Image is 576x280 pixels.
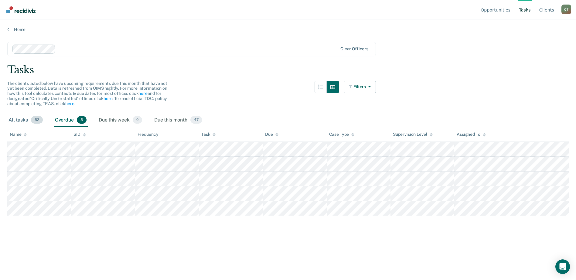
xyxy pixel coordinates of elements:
span: 5 [77,116,87,124]
div: All tasks52 [7,114,44,127]
a: here [65,101,74,106]
div: Frequency [138,132,158,137]
div: Due this month47 [153,114,203,127]
div: C T [561,5,571,14]
div: Overdue5 [54,114,88,127]
div: Case Type [329,132,355,137]
button: Profile dropdown button [561,5,571,14]
a: here [104,96,112,101]
div: Clear officers [340,46,368,52]
div: Due this week0 [97,114,143,127]
div: SID [73,132,86,137]
span: 0 [133,116,142,124]
div: Supervision Level [393,132,433,137]
a: Home [7,27,569,32]
div: Name [10,132,27,137]
div: Task [201,132,216,137]
button: Filters [344,81,376,93]
a: here [138,91,147,96]
span: The clients listed below have upcoming requirements due this month that have not yet been complet... [7,81,167,106]
div: Open Intercom Messenger [555,259,570,274]
div: Assigned To [457,132,486,137]
div: Due [265,132,278,137]
span: 47 [190,116,202,124]
span: 52 [31,116,43,124]
div: Tasks [7,64,569,76]
img: Recidiviz [6,6,36,13]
